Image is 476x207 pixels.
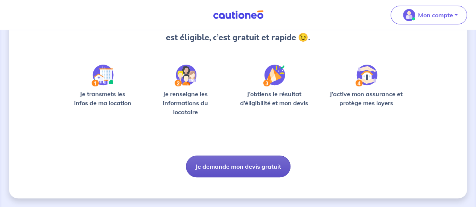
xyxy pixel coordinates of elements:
p: Mon compte [418,11,453,20]
p: Je renseigne les informations du locataire [148,89,223,116]
p: Je transmets les infos de ma location [69,89,136,107]
p: Vérifions ensemble si le dossier de votre locataire est éligible, c’est gratuit et rapide 😉. [140,20,336,44]
img: illu_account_valid_menu.svg [403,9,415,21]
p: J’obtiens le résultat d’éligibilité et mon devis [235,89,313,107]
img: Cautioneo [210,10,266,20]
p: J’active mon assurance et protège mes loyers [325,89,407,107]
button: Je demande mon devis gratuit [186,156,290,177]
img: /static/bfff1cf634d835d9112899e6a3df1a5d/Step-4.svg [355,65,377,86]
button: illu_account_valid_menu.svgMon compte [391,6,467,24]
img: /static/c0a346edaed446bb123850d2d04ad552/Step-2.svg [175,65,196,86]
img: /static/f3e743aab9439237c3e2196e4328bba9/Step-3.svg [263,65,285,86]
img: /static/90a569abe86eec82015bcaae536bd8e6/Step-1.svg [91,65,114,86]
